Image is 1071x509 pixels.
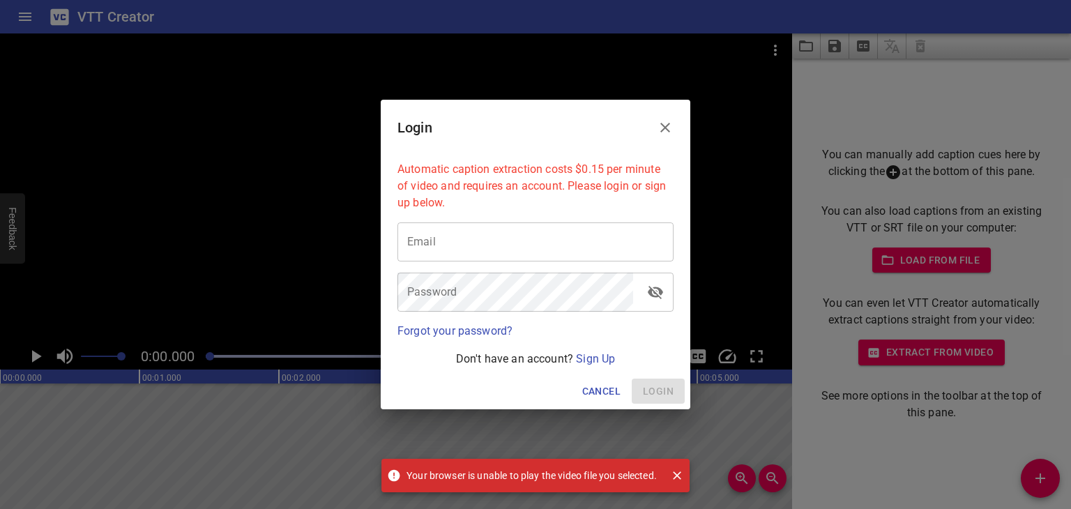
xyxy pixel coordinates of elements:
h6: Login [397,116,432,139]
span: Please enter your email and password above. [632,379,685,404]
button: toggle password visibility [639,275,672,309]
a: Sign Up [576,352,615,365]
span: Cancel [582,383,621,400]
button: Close [668,466,686,485]
p: Automatic caption extraction costs $0.15 per minute of video and requires an account. Please logi... [397,161,674,211]
p: Don't have an account? [397,351,674,367]
a: Forgot your password? [397,324,512,337]
button: Cancel [577,379,626,404]
button: Close [648,111,682,144]
span: Your browser is unable to play the video file you selected. [393,469,657,483]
